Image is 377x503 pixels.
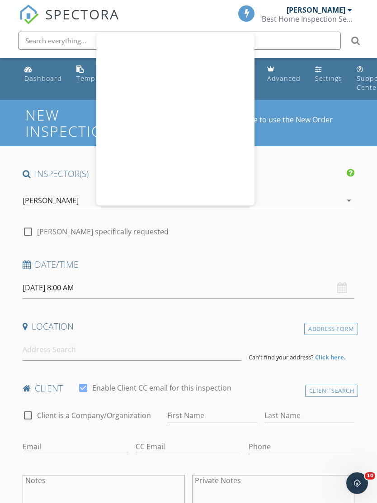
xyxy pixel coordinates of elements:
div: Dashboard [24,74,62,83]
a: Templates [73,61,115,87]
label: [PERSON_NAME] specifically requested [37,227,169,236]
div: [PERSON_NAME] [23,196,79,205]
a: Dashboard [21,61,66,87]
div: Address Form [304,323,358,335]
div: [PERSON_NAME] [287,5,345,14]
h4: Location [23,321,355,332]
h4: Date/Time [23,259,355,270]
input: Select date [23,277,355,299]
span: SPECTORA [45,5,119,23]
strong: Click here. [315,353,346,361]
label: Enable Client CC email for this inspection [92,383,231,392]
div: Best Home Inspection Services [262,14,352,23]
input: Address Search [23,339,241,361]
iframe: Intercom live chat [346,472,368,494]
div: Settings [315,74,342,83]
i: arrow_drop_down [344,195,354,206]
h4: client [23,382,355,394]
label: Client is a Company/Organization [37,411,151,420]
h4: INSPECTOR(S) [23,168,355,180]
a: Click here to use the New Order Form [225,116,352,130]
span: Can't find your address? [249,353,314,361]
a: Advanced [264,61,304,87]
div: Advanced [267,74,301,83]
a: Settings [311,61,346,87]
span: 10 [365,472,375,480]
h1: New Inspection [25,107,224,139]
a: SPECTORA [19,12,119,31]
div: Templates [76,74,112,83]
img: The Best Home Inspection Software - Spectora [19,5,39,24]
div: Client Search [305,385,358,397]
input: Search everything... [18,32,341,50]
